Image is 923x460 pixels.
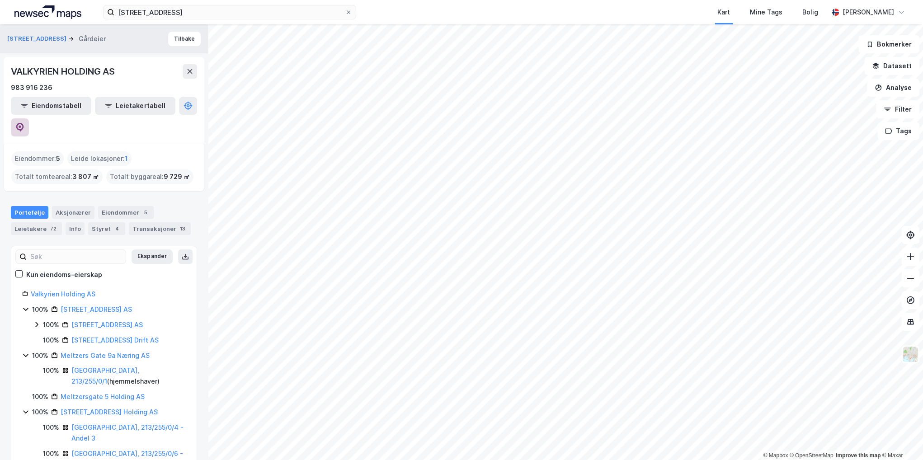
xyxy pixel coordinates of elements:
[11,169,103,184] div: Totalt tomteareal :
[88,222,125,235] div: Styret
[790,452,834,459] a: OpenStreetMap
[763,452,788,459] a: Mapbox
[43,319,59,330] div: 100%
[717,7,730,18] div: Kart
[32,350,48,361] div: 100%
[66,222,85,235] div: Info
[61,352,150,359] a: Meltzers Gate 9a Næring AS
[71,321,143,329] a: [STREET_ADDRESS] AS
[11,151,64,166] div: Eiendommer :
[43,422,59,433] div: 100%
[11,82,52,93] div: 983 916 236
[877,122,919,140] button: Tags
[43,335,59,346] div: 100%
[878,417,923,460] div: Kontrollprogram for chat
[902,346,919,363] img: Z
[67,151,132,166] div: Leide lokasjoner :
[43,448,59,459] div: 100%
[802,7,818,18] div: Bolig
[168,32,201,46] button: Tilbake
[836,452,881,459] a: Improve this map
[26,269,102,280] div: Kun eiendoms-eierskap
[79,33,106,44] div: Gårdeier
[7,34,68,43] button: [STREET_ADDRESS]
[876,100,919,118] button: Filter
[14,5,81,19] img: logo.a4113a55bc3d86da70a041830d287a7e.svg
[31,290,95,298] a: Valkyrien Holding AS
[32,391,48,402] div: 100%
[98,206,154,219] div: Eiendommer
[178,224,187,233] div: 13
[864,57,919,75] button: Datasett
[11,222,62,235] div: Leietakere
[125,153,128,164] span: 1
[11,206,48,219] div: Portefølje
[32,407,48,418] div: 100%
[106,169,193,184] div: Totalt byggareal :
[61,393,145,400] a: Meltzersgate 5 Holding AS
[56,153,60,164] span: 5
[11,64,117,79] div: VALKYRIEN HOLDING AS
[61,408,158,416] a: [STREET_ADDRESS] Holding AS
[858,35,919,53] button: Bokmerker
[164,171,190,182] span: 9 729 ㎡
[132,249,173,264] button: Ekspander
[129,222,191,235] div: Transaksjoner
[61,305,132,313] a: [STREET_ADDRESS] AS
[48,224,58,233] div: 72
[141,208,150,217] div: 5
[71,365,186,387] div: ( hjemmelshaver )
[878,417,923,460] iframe: Chat Widget
[750,7,782,18] div: Mine Tags
[71,366,139,385] a: [GEOGRAPHIC_DATA], 213/255/0/1
[71,423,184,442] a: [GEOGRAPHIC_DATA], 213/255/0/4 - Andel 3
[27,250,126,263] input: Søk
[32,304,48,315] div: 100%
[72,171,99,182] span: 3 807 ㎡
[95,97,175,115] button: Leietakertabell
[52,206,94,219] div: Aksjonærer
[43,365,59,376] div: 100%
[843,7,894,18] div: [PERSON_NAME]
[113,224,122,233] div: 4
[71,336,159,344] a: [STREET_ADDRESS] Drift AS
[867,79,919,97] button: Analyse
[114,5,345,19] input: Søk på adresse, matrikkel, gårdeiere, leietakere eller personer
[11,97,91,115] button: Eiendomstabell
